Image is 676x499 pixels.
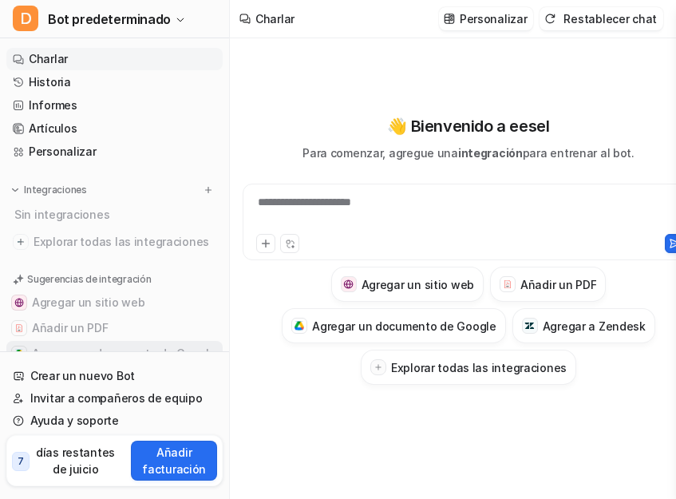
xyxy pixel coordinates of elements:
a: Crear un nuevo Bot [6,365,223,387]
img: Agregar un documento de Google [295,321,305,331]
font: para entrenar al bot. [523,146,634,160]
button: Agregar un documento de GoogleAgregar un documento de Google [6,341,223,366]
font: Agregar a Zendesk [543,319,646,333]
img: Explora todas las integraciones [13,234,29,250]
font: días restantes de juicio [36,446,115,476]
font: Agregar un documento de Google [32,347,216,360]
font: Explorar todas las integraciones [391,361,567,374]
font: Agregar un sitio web [362,278,474,291]
a: Artículos [6,117,223,140]
button: Añadir facturación [131,441,217,481]
a: Explorar todas las integraciones [6,231,223,253]
font: Personalizar [29,145,97,158]
font: Charlar [29,52,68,65]
button: Agregar un documento de GoogleAgregar un documento de Google [282,308,506,343]
img: personalizar [444,13,455,25]
font: Historia [29,75,71,89]
button: Agregar a ZendeskAgregar a Zendesk [512,308,655,343]
font: Personalizar [460,12,528,26]
img: Añadir un PDF [14,323,24,333]
font: Informes [29,98,77,112]
font: Crear un nuevo Bot [30,369,135,382]
font: Artículos [29,121,77,135]
a: Historia [6,71,223,93]
font: Charlar [255,12,295,26]
button: Explorar todas las integraciones [361,350,576,385]
font: Invitar a compañeros de equipo [30,391,203,405]
img: Agregar un sitio web [14,298,24,307]
font: Sugerencias de integración [27,273,152,285]
font: Restablecer chat [563,12,657,26]
img: Agregar a Zendesk [524,321,535,331]
font: Explorar todas las integraciones [34,235,209,248]
button: Restablecer chat [540,7,663,30]
img: Añadir un PDF [503,279,513,289]
font: Ayuda y soporte [30,414,119,427]
font: Añadir un PDF [32,321,108,335]
a: Charlar [6,48,223,70]
a: Invitar a compañeros de equipo [6,387,223,410]
img: reiniciar [544,13,555,25]
font: integración [458,146,523,160]
img: Agregar un documento de Google [14,349,24,358]
img: expandir menú [10,184,21,196]
font: 7 [18,455,24,467]
button: Integraciones [6,182,92,198]
img: menu_add.svg [203,184,214,196]
font: Para comenzar, agregue una [302,146,458,160]
button: Añadir un PDFAñadir un PDF [490,267,606,302]
button: Añadir un PDFAñadir un PDF [6,315,223,341]
button: Agregar un sitio webAgregar un sitio web [331,267,484,302]
font: Añadir un PDF [520,278,596,291]
font: Añadir facturación [142,446,206,476]
button: Agregar un sitio webAgregar un sitio web [6,290,223,315]
font: Agregar un documento de Google [312,319,496,333]
a: Personalizar [6,141,223,163]
font: Integraciones [24,184,87,196]
font: Bot predeterminado [48,11,171,27]
img: Agregar un sitio web [343,279,354,290]
font: 👋 Bienvenido a eesel [387,117,549,136]
button: Personalizar [439,7,534,30]
font: Sin integraciones [14,208,109,221]
a: Ayuda y soporte [6,410,223,432]
font: Agregar un sitio web [32,295,144,309]
a: Informes [6,94,223,117]
font: D [20,9,32,28]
